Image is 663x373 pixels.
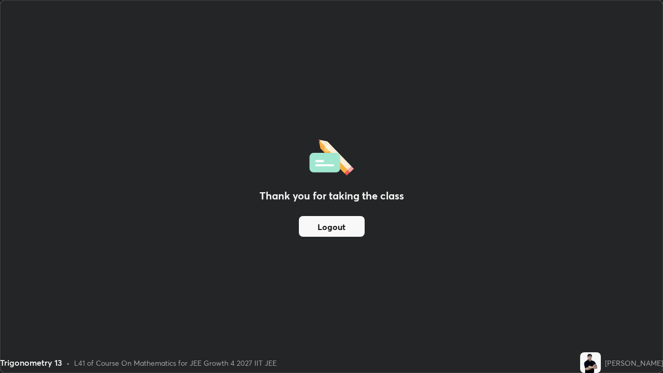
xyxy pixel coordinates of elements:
[605,357,663,368] div: [PERSON_NAME]
[580,352,601,373] img: deab58f019554190b94dbb1f509c7ae8.jpg
[260,188,404,204] h2: Thank you for taking the class
[66,357,70,368] div: •
[74,357,277,368] div: L41 of Course On Mathematics for JEE Growth 4 2027 IIT JEE
[309,136,354,176] img: offlineFeedback.1438e8b3.svg
[299,216,365,237] button: Logout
